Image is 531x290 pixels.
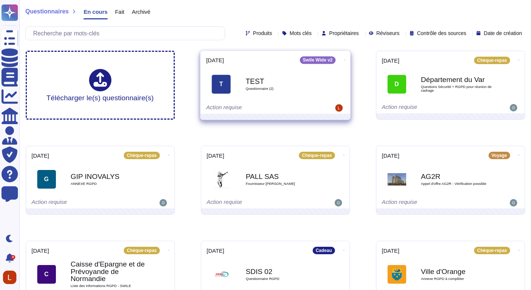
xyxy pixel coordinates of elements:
font: Action requise [32,199,67,205]
font: Département du Var [421,76,485,83]
img: Logo [388,170,406,189]
img: utilisateur [335,199,342,207]
font: T [219,81,223,87]
img: utilisateur [510,199,517,207]
font: [DATE] [32,248,49,254]
font: GIP INOVALYS [71,173,120,180]
img: Logo [212,170,231,189]
font: TEST [246,77,264,85]
font: Date de création [484,30,522,36]
font: Liste des informations RGPD - SWILE [71,284,131,288]
font: Chèque-repas [477,248,507,253]
font: Chèque-repas [477,58,507,63]
font: Propriétaires [329,30,358,36]
img: utilisateur [3,271,16,284]
font: Mots clés [290,30,312,36]
img: utilisateur [510,104,517,111]
font: G [44,176,48,182]
font: [DATE] [382,57,399,64]
font: [DATE] [206,57,224,63]
font: Annexe RGPD à compléter [421,277,464,281]
font: Fournisseur [PERSON_NAME] [246,182,295,186]
font: Action requise [206,104,242,110]
font: Chèque-repas [127,153,157,158]
font: Ville d'Orange [421,268,466,275]
img: Logo [212,265,231,284]
font: Questionnaires [25,8,69,15]
font: ANNEXE RGPD [71,182,97,186]
font: Swile Wide v2 [303,57,332,63]
font: Télécharger le(s) questionnaire(s) [47,94,154,102]
font: Archivé [132,9,151,15]
font: 8 [12,255,14,259]
font: Action requise [382,104,417,110]
font: Questions Sécurité + RGPD pour réunion de cadrage [421,85,492,92]
font: [DATE] [382,152,399,159]
font: Appel d'offre AG2R - Vérification possible [421,182,487,186]
font: Fait [115,9,124,15]
font: Action requise [382,199,417,205]
font: Chèque-repas [127,248,157,253]
font: En cours [83,9,107,15]
input: Recherche par mots-clés [29,27,225,40]
font: PALL SAS [246,173,279,180]
img: utilisateur [159,199,167,207]
font: Action requise [207,199,242,205]
font: Questionnaire RGPD [246,277,279,281]
font: [DATE] [207,152,224,159]
font: Voyage [492,153,507,158]
font: Réviseurs [376,30,399,36]
font: C [44,271,49,277]
font: Caisse d'Epargne et de Prévoyande de Normandie [71,260,145,282]
button: utilisateur [1,269,22,286]
font: SDIS 02 [246,268,272,275]
font: AG2R [421,173,440,180]
font: [DATE] [207,248,224,254]
font: D [395,81,399,87]
img: Logo [388,265,406,284]
font: [DATE] [382,248,399,254]
font: Cadeau [316,248,332,253]
font: Contrôle des sources [417,30,466,36]
font: Produits [253,30,272,36]
font: [DATE] [32,152,49,159]
font: Questionnaire (2) [246,86,274,91]
img: utilisateur [335,104,342,112]
font: Chèque-repas [302,153,332,158]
